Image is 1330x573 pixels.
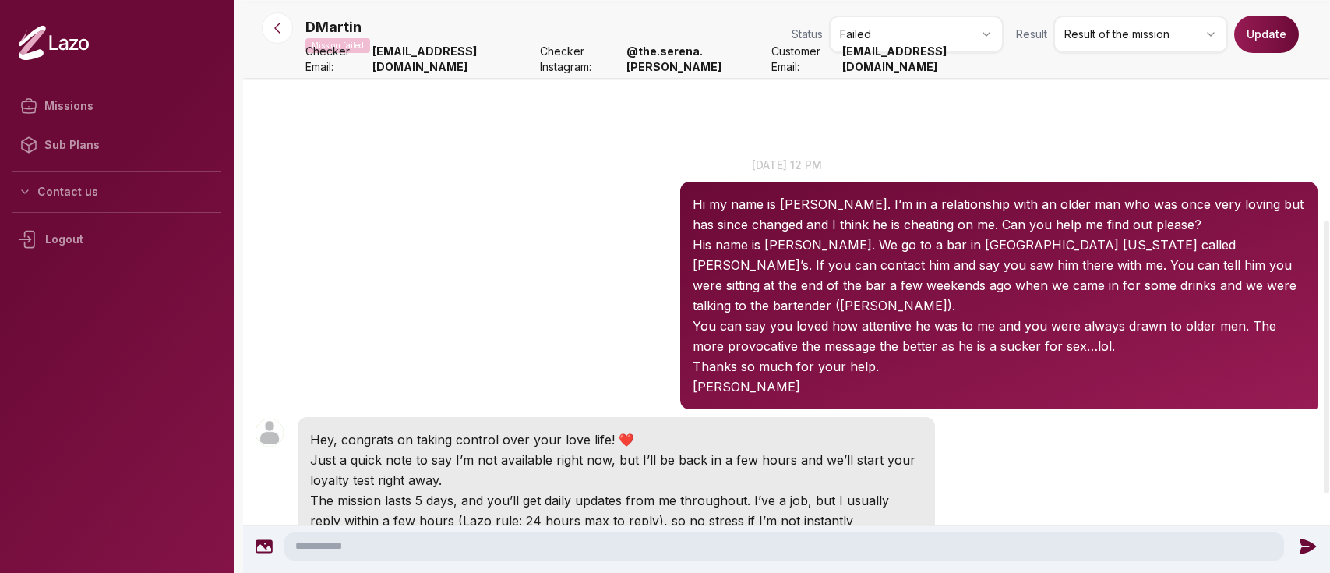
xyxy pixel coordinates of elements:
p: Hey, congrats on taking control over your love life! ❤️ [310,430,923,450]
div: Logout [12,219,221,260]
span: Status [792,27,823,42]
span: Checker Instagram: [540,44,620,75]
p: Mission failed [305,38,370,53]
p: The mission lasts 5 days, and you’ll get daily updates from me throughout. I’ve a job, but I usua... [310,490,923,551]
strong: [EMAIL_ADDRESS][DOMAIN_NAME] [372,44,534,75]
span: Result [1016,27,1047,42]
span: Customer Email: [771,44,836,75]
img: User avatar [256,419,284,447]
p: You can say you loved how attentive he was to me and you were always drawn to older men. The more... [693,316,1305,356]
strong: [EMAIL_ADDRESS][DOMAIN_NAME] [842,44,1004,75]
span: Checker Email: [305,44,366,75]
p: His name is [PERSON_NAME]. We go to a bar in [GEOGRAPHIC_DATA] [US_STATE] called [PERSON_NAME]’s.... [693,235,1305,316]
p: Just a quick note to say I’m not available right now, but I’ll be back in a few hours and we’ll s... [310,450,923,490]
button: Contact us [12,178,221,206]
strong: @ the.serena.[PERSON_NAME] [626,44,765,75]
button: Update [1234,16,1299,53]
p: DMartin [305,16,362,38]
p: [DATE] 12 pm [243,157,1330,173]
p: [PERSON_NAME] [693,377,1305,397]
p: Thanks so much for your help. [693,356,1305,377]
a: Missions [12,87,221,126]
p: Hi my name is [PERSON_NAME]. I’m in a relationship with an older man who was once very loving but... [693,194,1305,235]
a: Sub Plans [12,126,221,164]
